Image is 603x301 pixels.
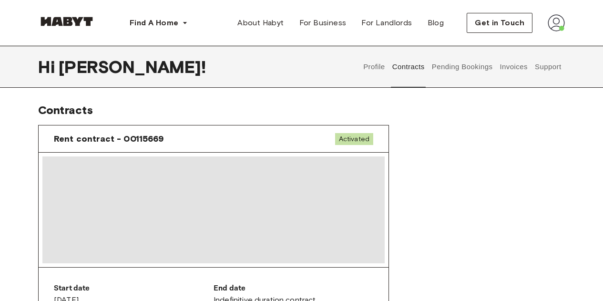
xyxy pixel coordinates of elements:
[430,46,494,88] button: Pending Bookings
[467,13,532,33] button: Get in Touch
[475,17,524,29] span: Get in Touch
[214,283,373,294] p: End date
[292,13,354,32] a: For Business
[360,46,565,88] div: user profile tabs
[54,283,214,294] p: Start date
[38,17,95,26] img: Habyt
[354,13,419,32] a: For Landlords
[299,17,347,29] span: For Business
[362,46,387,88] button: Profile
[428,17,444,29] span: Blog
[335,133,373,145] span: Activated
[130,17,178,29] span: Find A Home
[420,13,452,32] a: Blog
[54,133,164,145] span: Rent contract - 00115669
[548,14,565,31] img: avatar
[230,13,291,32] a: About Habyt
[122,13,195,32] button: Find A Home
[361,17,412,29] span: For Landlords
[38,103,93,117] span: Contracts
[59,57,206,77] span: [PERSON_NAME] !
[499,46,529,88] button: Invoices
[237,17,284,29] span: About Habyt
[38,57,59,77] span: Hi
[391,46,426,88] button: Contracts
[533,46,562,88] button: Support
